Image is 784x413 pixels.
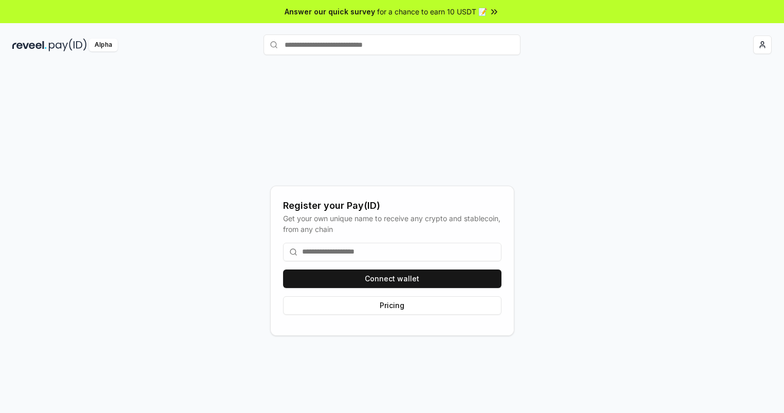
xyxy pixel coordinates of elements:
div: Register your Pay(ID) [283,199,501,213]
div: Get your own unique name to receive any crypto and stablecoin, from any chain [283,213,501,235]
img: pay_id [49,39,87,51]
img: reveel_dark [12,39,47,51]
span: Answer our quick survey [285,6,375,17]
div: Alpha [89,39,118,51]
button: Connect wallet [283,270,501,288]
span: for a chance to earn 10 USDT 📝 [377,6,487,17]
button: Pricing [283,296,501,315]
